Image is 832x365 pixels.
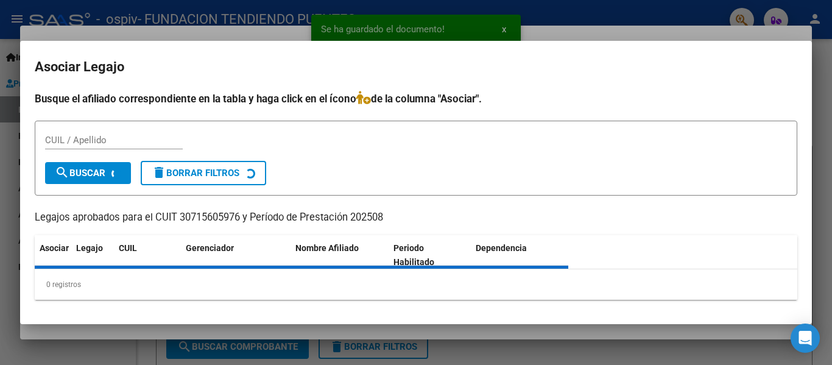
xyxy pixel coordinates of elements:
span: Dependencia [476,243,527,253]
div: 0 registros [35,269,797,300]
datatable-header-cell: Dependencia [471,235,569,275]
span: Borrar Filtros [152,168,239,179]
datatable-header-cell: Legajo [71,235,114,275]
span: CUIL [119,243,137,253]
span: Buscar [55,168,105,179]
span: Nombre Afiliado [295,243,359,253]
mat-icon: search [55,165,69,180]
span: Gerenciador [186,243,234,253]
datatable-header-cell: Periodo Habilitado [389,235,471,275]
p: Legajos aprobados para el CUIT 30715605976 y Período de Prestación 202508 [35,210,797,225]
span: Periodo Habilitado [393,243,434,267]
div: Open Intercom Messenger [791,324,820,353]
h2: Asociar Legajo [35,55,797,79]
button: Borrar Filtros [141,161,266,185]
datatable-header-cell: Gerenciador [181,235,291,275]
mat-icon: delete [152,165,166,180]
datatable-header-cell: CUIL [114,235,181,275]
datatable-header-cell: Nombre Afiliado [291,235,389,275]
button: Buscar [45,162,131,184]
h4: Busque el afiliado correspondiente en la tabla y haga click en el ícono de la columna "Asociar". [35,91,797,107]
span: Legajo [76,243,103,253]
span: Asociar [40,243,69,253]
datatable-header-cell: Asociar [35,235,71,275]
